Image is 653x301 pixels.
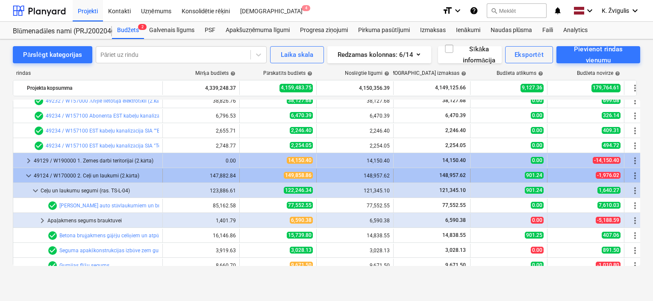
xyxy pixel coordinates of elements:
span: Vairāk darbību [630,230,640,241]
button: Sīkāka informācija [438,46,502,63]
span: 901.25 [525,232,544,239]
span: 0.00 [531,142,544,149]
button: Pievienot rindas vienumu [556,46,640,63]
span: 15,739.80 [287,232,313,239]
div: 16,146.86 [166,233,236,239]
div: Budžeta atlikums [497,70,543,77]
span: 38,127.68 [287,97,313,104]
div: Izmaksas [415,22,451,39]
div: 2,655.71 [166,128,236,134]
span: 409.31 [602,127,621,134]
span: 4,149,125.66 [434,84,467,91]
div: Budžeta novirze [577,70,620,77]
div: Laika skala [281,49,313,60]
span: 326.14 [602,112,621,119]
span: help [459,71,466,76]
span: 699.08 [602,97,621,104]
div: Pirkuma pasūtījumi [353,22,415,39]
a: 49234 / W157100 Abonenta EST kabeļu kanalizācija (2.kārta) [46,113,188,119]
span: 14,150.40 [441,157,467,163]
span: 6,590.38 [444,217,467,223]
div: Projekta kopsumma [27,81,159,95]
span: Vairāk darbību [630,186,640,196]
div: 9,671.50 [320,263,390,269]
span: -1,010.80 [596,262,621,269]
span: 407.06 [602,232,621,239]
span: 0.00 [531,247,544,254]
button: Eksportēt [505,46,553,63]
span: 4 [302,5,310,11]
span: 2 [138,24,147,30]
div: 4,150,356.39 [320,81,390,95]
span: Vairāk darbību [630,96,640,106]
a: Faili [537,22,558,39]
div: Pārskatīts budžets [263,70,312,77]
span: Vairāk darbību [630,171,640,181]
span: help [536,71,543,76]
span: help [382,71,389,76]
span: 9,671.50 [444,262,467,268]
span: 0.00 [531,157,544,164]
span: keyboard_arrow_right [24,156,34,166]
div: 2,748.77 [166,143,236,149]
div: 77,552.55 [320,203,390,209]
div: 147,882.84 [166,173,236,179]
span: 2,254.05 [444,142,467,148]
div: 49124 / W170000 2. Ceļi un laukumi (2.kārta) [34,169,159,183]
div: Naudas plūsma [485,22,538,39]
span: Rindas vienumam ir 1 PSF [34,141,44,151]
span: 6,590.38 [290,217,313,224]
i: Zināšanu pamats [470,6,478,16]
div: Blūmenadāles nami (PRJ2002046 Prūšu 2 kārta) 2601881 - Pabeigts. Izmaksas neliekam. [13,27,102,36]
button: Meklēt [487,3,547,18]
span: K. Žvīgulis [602,7,629,15]
a: Apakšuzņēmuma līgumi [221,22,295,39]
button: Laika skala [270,46,324,63]
span: Rindas vienumam ir 1 PSF [47,260,58,271]
a: Gumijas flīžu segums [59,263,109,269]
span: 6,470.39 [290,112,313,119]
span: 14,150.40 [287,157,313,164]
div: 3,028.13 [320,248,390,254]
span: 121,345.10 [438,187,467,193]
button: Redzamas kolonnas:6/14 [327,46,431,63]
div: 49129 / W190000 1. Zemes darbi teritorijai (2.kārta) [34,154,159,168]
div: 123,886.61 [166,188,236,194]
button: Pārslēgt kategorijas [13,46,92,63]
span: -1,976.02 [596,172,621,179]
i: keyboard_arrow_down [453,6,463,16]
div: 1,401.79 [166,218,236,224]
span: 2,246.40 [290,127,313,134]
div: Pārslēgt kategorijas [23,49,82,60]
span: 179,764.61 [591,84,621,92]
span: 0.00 [531,127,544,134]
span: 2,246.40 [444,127,467,133]
a: PSF [200,22,221,39]
span: Vairāk darbību [630,126,640,136]
span: Rindas vienumam ir 1 PSF [34,96,44,106]
span: 3,028.13 [444,247,467,253]
span: 38,127.68 [441,97,467,103]
a: Ienākumi [451,22,485,39]
div: 4,339,248.37 [166,81,236,95]
div: Galvenais līgums [144,22,200,39]
span: keyboard_arrow_down [30,186,41,196]
span: keyboard_arrow_right [37,215,47,226]
iframe: Chat Widget [610,260,653,301]
div: Sīkāka informācija [444,44,495,66]
span: Rindas vienumam ir 1 PSF [34,126,44,136]
span: help [229,71,235,76]
div: Progresa ziņojumi [295,22,353,39]
span: Vairāk darbību [630,201,640,211]
span: Rindas vienumam ir 1 PSF [34,111,44,121]
div: 38,826.76 [166,98,236,104]
div: Redzamas kolonnas : 6/14 [338,49,421,60]
a: Analytics [558,22,593,39]
a: Seguma apakškonstrukcijas izbūve zem gumijas seguma [59,248,191,254]
i: format_size [442,6,453,16]
div: 0.00 [166,158,236,164]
